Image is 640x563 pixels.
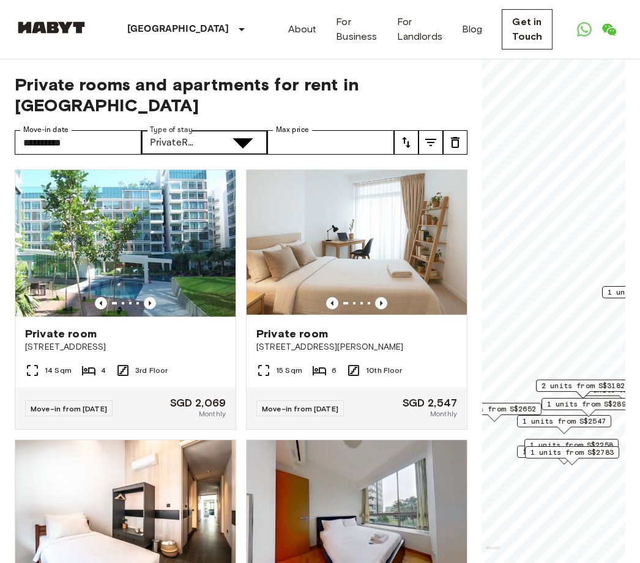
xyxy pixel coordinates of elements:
span: 14 Sqm [45,365,72,376]
a: For Landlords [397,15,442,44]
div: Map marker [447,403,541,422]
button: tune [419,130,443,155]
div: Map marker [536,380,630,399]
img: Habyt [15,21,88,34]
span: SGD 2,547 [403,397,457,408]
span: 1 units from S$2783 [530,447,614,458]
a: Get in Touch [502,9,553,50]
span: Monthly [199,408,226,419]
span: [STREET_ADDRESS] [25,341,226,353]
button: tune [394,130,419,155]
span: 3rd Floor [135,365,168,376]
label: Type of stay [150,125,193,135]
span: Private room [25,326,97,341]
span: Private rooms and apartments for rent in [GEOGRAPHIC_DATA] [15,74,467,116]
a: Mapbox logo [486,546,500,560]
span: Monthly [430,408,457,419]
span: SGD 2,069 [170,397,226,408]
button: Previous image [95,297,107,309]
button: Previous image [375,297,387,309]
a: Open WeChat [597,17,621,42]
a: For Business [336,15,377,44]
span: 6 [332,365,337,376]
div: Map marker [541,398,636,417]
span: 2 units from S$3182 [541,380,625,391]
span: 1 units from S$2258 [530,440,613,451]
span: 1 units from S$1680 [523,446,606,457]
button: tune [443,130,467,155]
div: PrivateRoom [141,130,218,155]
span: 1 units from S$2893 [547,399,630,410]
input: Choose date, selected date is 1 Jan 2026 [15,130,141,155]
div: Map marker [525,446,619,465]
img: Marketing picture of unit SG-01-104-001-002 [247,170,467,317]
a: About [288,22,317,37]
span: Move-in from [DATE] [31,404,107,413]
a: Blog [462,22,483,37]
label: Move-in date [23,125,69,135]
span: 1 units from S$2547 [523,416,606,427]
a: Open WhatsApp [572,17,597,42]
span: 10th Floor [366,365,403,376]
span: [STREET_ADDRESS][PERSON_NAME] [256,341,457,353]
span: 2 units from S$2652 [453,403,536,414]
div: Map marker [524,439,619,458]
img: Marketing picture of unit SG-01-027-007-04 [15,170,236,317]
label: Max price [276,125,309,135]
button: Previous image [326,297,338,309]
span: Move-in from [DATE] [262,404,338,413]
div: Map marker [517,415,611,434]
p: [GEOGRAPHIC_DATA] [127,22,229,37]
button: Previous image [144,297,156,309]
span: 4 [101,365,106,376]
div: Map marker [517,446,611,465]
span: 15 Sqm [276,365,302,376]
span: Private room [256,326,328,341]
